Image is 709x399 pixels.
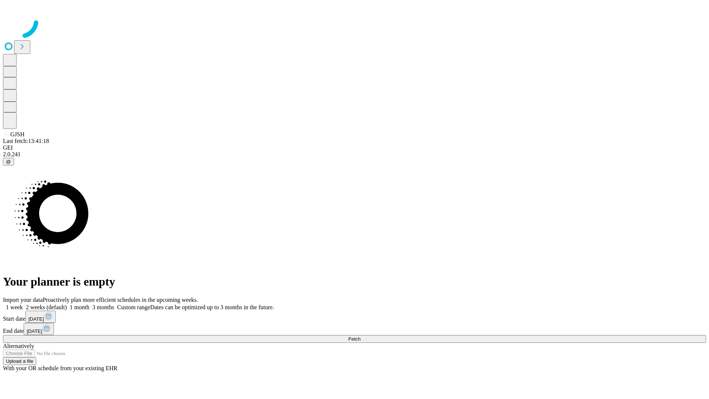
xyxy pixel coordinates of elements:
[3,297,43,303] span: Import your data
[92,304,114,310] span: 3 months
[3,138,49,144] span: Last fetch: 13:41:18
[3,275,706,289] h1: Your planner is empty
[3,323,706,335] div: End date
[26,304,67,310] span: 2 weeks (default)
[24,323,54,335] button: [DATE]
[70,304,89,310] span: 1 month
[43,297,198,303] span: Proactively plan more efficient schedules in the upcoming weeks.
[3,144,706,151] div: GEI
[150,304,274,310] span: Dates can be optimized up to 3 months in the future.
[6,159,11,164] span: @
[3,335,706,343] button: Fetch
[27,328,42,334] span: [DATE]
[3,343,34,349] span: Alternatively
[3,357,36,365] button: Upload a file
[28,316,44,322] span: [DATE]
[348,336,360,342] span: Fetch
[3,365,117,371] span: With your OR schedule from your existing EHR
[10,131,24,137] span: GJSH
[3,158,14,166] button: @
[6,304,23,310] span: 1 week
[3,151,706,158] div: 2.0.241
[117,304,150,310] span: Custom range
[25,311,56,323] button: [DATE]
[3,311,706,323] div: Start date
